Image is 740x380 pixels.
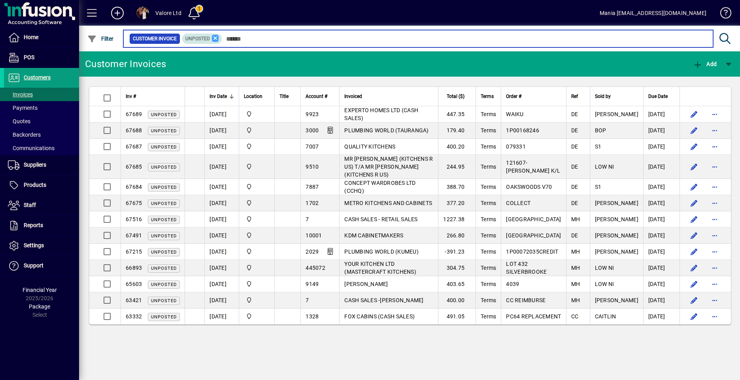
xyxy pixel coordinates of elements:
span: Support [24,262,43,269]
button: More options [708,197,721,209]
span: Terms [481,281,496,287]
button: More options [708,181,721,193]
span: Unposted [151,185,177,190]
span: HILLCREST WAREHOUSE [244,280,270,288]
span: Terms [481,127,496,134]
span: KDM CABINETMAKERS [344,232,403,239]
button: Add [691,57,719,71]
td: 388.70 [438,179,476,195]
a: Staff [4,196,79,215]
div: Invoiced [344,92,433,101]
span: Invoiced [344,92,362,101]
td: [DATE] [204,106,239,122]
span: 67215 [126,248,142,255]
td: 447.35 [438,106,476,122]
span: 1328 [306,313,319,320]
span: 9149 [306,281,319,287]
td: 491.05 [438,309,476,324]
span: 66893 [126,265,142,271]
td: [DATE] [643,260,680,276]
button: Edit [688,197,700,209]
span: Unposted [151,266,177,271]
a: Invoices [4,88,79,101]
button: Edit [688,278,700,290]
span: MH [571,297,580,303]
span: Communications [8,145,55,151]
span: 67687 [126,143,142,150]
a: Suppliers [4,155,79,175]
span: Customer Invoice [133,35,177,43]
div: Sold by [595,92,638,101]
span: Unposted [151,145,177,150]
span: Unposted [185,36,210,41]
span: Suppliers [24,162,46,168]
span: 67689 [126,111,142,117]
span: Sold by [595,92,611,101]
span: DE [571,232,578,239]
span: Unposted [151,314,177,320]
span: PLUMBING WORLD (KUMEU) [344,248,419,255]
span: CASH SALES - RETAIL SALES [344,216,417,222]
td: [DATE] [204,155,239,179]
td: 400.00 [438,292,476,309]
span: MH [571,265,580,271]
span: MH [571,281,580,287]
a: Quotes [4,115,79,128]
span: 67685 [126,164,142,170]
a: Communications [4,141,79,155]
span: 67491 [126,232,142,239]
a: Settings [4,236,79,256]
span: HILLCREST WAREHOUSE [244,263,270,272]
span: METRO KITCHENS AND CABINETS [344,200,432,206]
span: HILLCREST WAREHOUSE [244,142,270,151]
span: CONCEPT WARDROBES LTD (CCHQ) [344,180,415,194]
span: Package [29,303,50,310]
span: Title [279,92,289,101]
span: 7 [306,297,309,303]
td: 1227.38 [438,211,476,228]
td: [DATE] [643,228,680,244]
span: [PERSON_NAME] [595,297,638,303]
span: 9510 [306,164,319,170]
td: [DATE] [643,139,680,155]
span: Unposted [151,282,177,287]
span: Products [24,182,46,188]
span: 67684 [126,184,142,190]
td: [DATE] [643,309,680,324]
span: HILLCREST WAREHOUSE [244,126,270,135]
button: Edit [688,213,700,226]
span: HILLCREST WAREHOUSE [244,296,270,305]
span: Order # [506,92,521,101]
button: More options [708,229,721,242]
div: Location [244,92,270,101]
button: More options [708,108,721,120]
button: Filter [85,32,116,46]
span: CASH SALES -[PERSON_NAME] [344,297,423,303]
span: Unposted [151,217,177,222]
span: 4039 [506,281,519,287]
span: HILLCREST WAREHOUSE [244,182,270,191]
span: Due Date [648,92,668,101]
td: [DATE] [204,179,239,195]
span: YOUR KITCHEN LTD (MASTERCRAFT KITCHENS) [344,261,416,275]
span: 1P00072035CREDIT [506,248,558,255]
a: Payments [4,101,79,115]
span: MH [571,216,580,222]
span: LOW NI [595,265,614,271]
span: Terms [481,216,496,222]
span: [PERSON_NAME] [595,216,638,222]
span: DE [571,111,578,117]
span: CC [571,313,579,320]
span: 7007 [306,143,319,150]
span: DE [571,143,578,150]
td: [DATE] [643,179,680,195]
span: POS [24,54,34,60]
td: [DATE] [204,211,239,228]
span: HILLCREST WAREHOUSE [244,231,270,240]
span: [PERSON_NAME] [595,200,638,206]
span: LOW NI [595,164,614,170]
span: Unposted [151,250,177,255]
span: S1 [595,143,602,150]
td: -391.23 [438,244,476,260]
span: WAIKU [506,111,523,117]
